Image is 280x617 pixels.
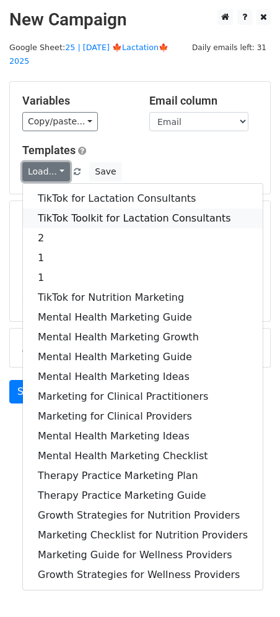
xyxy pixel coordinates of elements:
a: TikTok for Nutrition Marketing [23,288,263,308]
h2: New Campaign [9,9,271,30]
a: Daily emails left: 31 [188,43,271,52]
a: TikTok for Lactation Consultants [23,189,263,209]
small: Google Sheet: [9,43,168,66]
a: 1 [23,268,263,288]
a: Mental Health Marketing Guide [23,308,263,327]
a: Therapy Practice Marketing Guide [23,486,263,506]
h5: Variables [22,94,131,108]
a: Mental Health Marketing Guide [23,347,263,367]
h5: Email column [149,94,258,108]
a: 25 | [DATE] 🍁Lactation🍁 2025 [9,43,168,66]
iframe: Chat Widget [218,558,280,617]
a: TikTok Toolkit for Lactation Consultants [23,209,263,228]
a: Marketing for Clinical Practitioners [23,387,263,407]
a: Marketing for Clinical Providers [23,407,263,426]
a: Marketing Checklist for Nutrition Providers [23,525,263,545]
a: Growth Strategies for Nutrition Providers [23,506,263,525]
a: Load... [22,162,70,181]
a: Send [9,380,50,403]
a: Mental Health Marketing Ideas [23,367,263,387]
button: Save [89,162,121,181]
a: 1 [23,248,263,268]
a: Mental Health Marketing Checklist [23,446,263,466]
span: Daily emails left: 31 [188,41,271,54]
a: Marketing Guide for Wellness Providers [23,545,263,565]
a: Growth Strategies for Wellness Providers [23,565,263,585]
a: Therapy Practice Marketing Plan [23,466,263,486]
a: Copy/paste... [22,112,98,131]
a: Templates [22,144,76,157]
a: 2 [23,228,263,248]
a: Mental Health Marketing Ideas [23,426,263,446]
a: Mental Health Marketing Growth [23,327,263,347]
